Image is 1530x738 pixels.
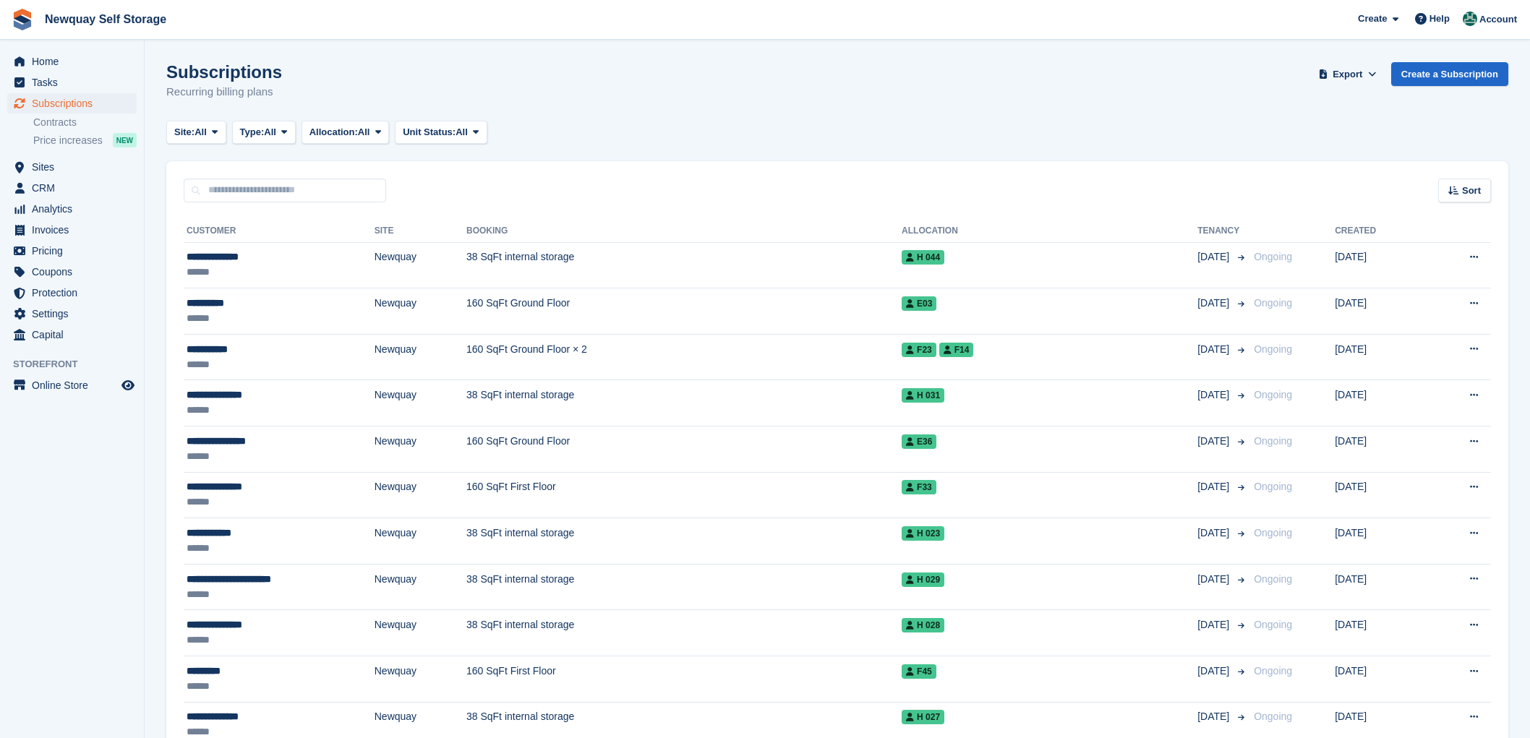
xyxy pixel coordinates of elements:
span: [DATE] [1197,525,1232,541]
span: Unit Status: [403,125,456,140]
span: H 028 [902,618,944,632]
td: 38 SqFt internal storage [466,242,902,288]
button: Allocation: All [302,121,390,145]
span: Tasks [32,72,119,93]
div: NEW [113,133,137,147]
td: Newquay [375,518,466,565]
button: Export [1316,62,1380,86]
span: Settings [32,304,119,324]
span: Export [1333,67,1362,82]
a: menu [7,199,137,219]
span: [DATE] [1197,664,1232,679]
span: Ongoing [1254,573,1292,585]
td: Newquay [375,610,466,656]
td: [DATE] [1335,472,1425,518]
span: H 023 [902,526,944,541]
span: Create [1358,12,1387,26]
td: 160 SqFt First Floor [466,472,902,518]
span: Subscriptions [32,93,119,113]
h1: Subscriptions [166,62,282,82]
span: All [264,125,276,140]
span: E03 [902,296,936,311]
span: Sites [32,157,119,177]
th: Tenancy [1197,220,1248,243]
a: menu [7,178,137,198]
span: Price increases [33,134,103,147]
span: H 044 [902,250,944,265]
span: Analytics [32,199,119,219]
td: [DATE] [1335,564,1425,610]
span: Ongoing [1254,297,1292,309]
span: E36 [902,434,936,449]
td: [DATE] [1335,242,1425,288]
a: menu [7,72,137,93]
span: Ongoing [1254,619,1292,630]
td: 38 SqFt internal storage [466,564,902,610]
th: Site [375,220,466,243]
td: 38 SqFt internal storage [466,610,902,656]
span: Online Store [32,375,119,395]
span: H 031 [902,388,944,403]
span: All [358,125,370,140]
a: Price increases NEW [33,132,137,148]
td: Newquay [375,288,466,335]
span: Capital [32,325,119,345]
td: [DATE] [1335,426,1425,473]
span: [DATE] [1197,479,1232,494]
span: F23 [902,343,936,357]
a: Contracts [33,116,137,129]
td: 160 SqFt Ground Floor [466,426,902,473]
span: Help [1429,12,1450,26]
span: Account [1479,12,1517,27]
span: H 027 [902,710,944,724]
span: Ongoing [1254,343,1292,355]
th: Allocation [902,220,1197,243]
span: Storefront [13,357,144,372]
span: Ongoing [1254,389,1292,400]
img: JON [1463,12,1477,26]
td: [DATE] [1335,380,1425,426]
a: menu [7,241,137,261]
th: Created [1335,220,1425,243]
td: 38 SqFt internal storage [466,380,902,426]
span: [DATE] [1197,296,1232,311]
span: F45 [902,664,936,679]
span: Pricing [32,241,119,261]
td: Newquay [375,242,466,288]
span: [DATE] [1197,342,1232,357]
a: menu [7,283,137,303]
span: Type: [240,125,265,140]
span: Ongoing [1254,711,1292,722]
span: F33 [902,480,936,494]
a: menu [7,93,137,113]
td: Newquay [375,334,466,380]
a: menu [7,51,137,72]
a: Newquay Self Storage [39,7,172,31]
td: [DATE] [1335,288,1425,335]
td: 160 SqFt Ground Floor × 2 [466,334,902,380]
a: Create a Subscription [1391,62,1508,86]
span: [DATE] [1197,387,1232,403]
td: 160 SqFt First Floor [466,656,902,703]
span: Ongoing [1254,665,1292,677]
button: Unit Status: All [395,121,487,145]
td: Newquay [375,380,466,426]
span: [DATE] [1197,617,1232,632]
a: menu [7,157,137,177]
td: Newquay [375,426,466,473]
span: Site: [174,125,195,140]
span: Protection [32,283,119,303]
th: Customer [184,220,375,243]
td: [DATE] [1335,518,1425,565]
td: 160 SqFt Ground Floor [466,288,902,335]
span: [DATE] [1197,434,1232,449]
span: F14 [939,343,974,357]
td: [DATE] [1335,610,1425,656]
span: All [195,125,207,140]
td: [DATE] [1335,334,1425,380]
img: stora-icon-8386f47178a22dfd0bd8f6a31ec36ba5ce8667c1dd55bd0f319d3a0aa187defe.svg [12,9,33,30]
span: All [456,125,468,140]
td: Newquay [375,564,466,610]
button: Site: All [166,121,226,145]
span: Sort [1462,184,1481,198]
